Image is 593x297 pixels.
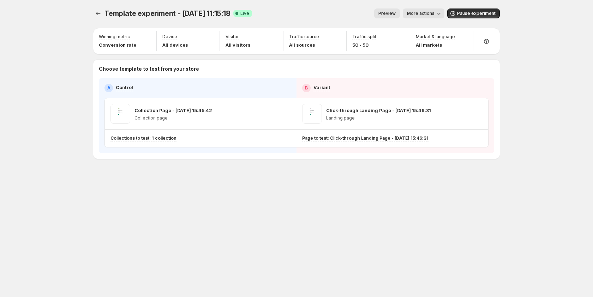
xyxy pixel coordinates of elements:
p: Device [162,34,177,40]
p: Landing page [326,115,431,121]
button: Preview [374,8,400,18]
img: Click-through Landing Page - Aug 28, 15:46:31 [302,104,322,124]
p: Winning metric [99,34,130,40]
p: Traffic split [352,34,376,40]
button: Pause experiment [447,8,500,18]
p: Choose template to test from your store [99,65,494,72]
span: Live [240,11,249,16]
span: Pause experiment [457,11,496,16]
p: Conversion rate [99,41,136,48]
p: Collection Page - [DATE] 15:45:42 [134,107,212,114]
img: Collection Page - Aug 28, 15:45:42 [110,104,130,124]
p: Market & language [416,34,455,40]
p: Variant [313,84,330,91]
p: All devices [162,41,188,48]
span: Preview [378,11,396,16]
span: More actions [407,11,435,16]
button: More actions [403,8,444,18]
p: Visitor [226,34,239,40]
span: Template experiment - [DATE] 11:15:18 [104,9,230,18]
button: Experiments [93,8,103,18]
h2: A [107,85,110,91]
p: All sources [289,41,319,48]
p: Control [116,84,133,91]
p: Click-through Landing Page - [DATE] 15:46:31 [326,107,431,114]
p: Collection page [134,115,212,121]
p: All markets [416,41,455,48]
p: Traffic source [289,34,319,40]
p: Collections to test: 1 collection [110,135,176,141]
h2: B [305,85,308,91]
p: 50 - 50 [352,41,376,48]
p: Page to test: Click-through Landing Page - [DATE] 15:46:31 [302,135,429,141]
p: All visitors [226,41,251,48]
